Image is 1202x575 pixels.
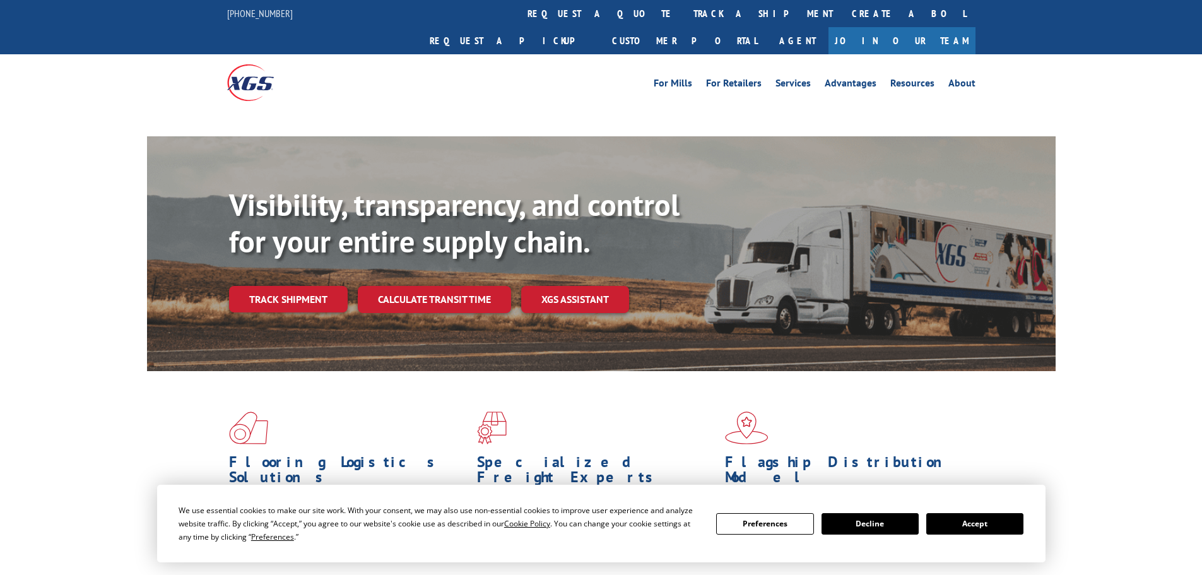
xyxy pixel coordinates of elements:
[358,286,511,313] a: Calculate transit time
[521,286,629,313] a: XGS ASSISTANT
[725,412,769,444] img: xgs-icon-flagship-distribution-model-red
[775,78,811,92] a: Services
[828,27,975,54] a: Join Our Team
[767,27,828,54] a: Agent
[725,454,963,491] h1: Flagship Distribution Model
[504,518,550,529] span: Cookie Policy
[179,504,701,543] div: We use essential cookies to make our site work. With your consent, we may also use non-essential ...
[229,185,680,261] b: Visibility, transparency, and control for your entire supply chain.
[654,78,692,92] a: For Mills
[716,513,813,535] button: Preferences
[822,513,919,535] button: Decline
[603,27,767,54] a: Customer Portal
[227,7,293,20] a: [PHONE_NUMBER]
[825,78,876,92] a: Advantages
[420,27,603,54] a: Request a pickup
[229,286,348,312] a: Track shipment
[229,454,468,491] h1: Flooring Logistics Solutions
[229,412,268,444] img: xgs-icon-total-supply-chain-intelligence-red
[890,78,934,92] a: Resources
[706,78,762,92] a: For Retailers
[477,454,716,491] h1: Specialized Freight Experts
[477,412,507,444] img: xgs-icon-focused-on-flooring-red
[948,78,975,92] a: About
[926,513,1023,535] button: Accept
[157,485,1046,562] div: Cookie Consent Prompt
[251,531,294,542] span: Preferences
